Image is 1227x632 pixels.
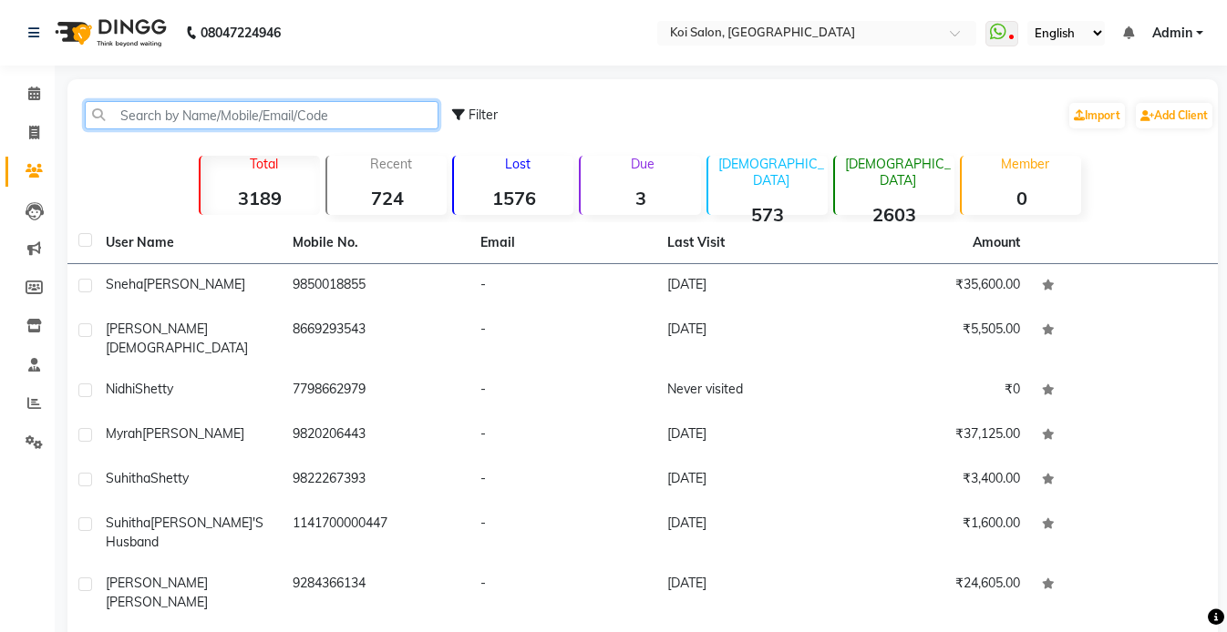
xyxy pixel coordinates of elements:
[469,309,656,369] td: -
[969,156,1081,172] p: Member
[1136,103,1212,128] a: Add Client
[208,156,320,172] p: Total
[150,470,189,486] span: Shetty
[1152,24,1192,43] span: Admin
[95,222,282,264] th: User Name
[143,276,245,292] span: [PERSON_NAME]
[469,222,656,264] th: Email
[656,369,843,413] td: Never visited
[843,413,1030,458] td: ₹37,125.00
[282,458,469,503] td: 9822267393
[327,187,447,209] strong: 724
[656,309,843,369] td: [DATE]
[581,187,700,209] strong: 3
[469,264,656,309] td: -
[843,503,1030,563] td: ₹1,600.00
[656,458,843,503] td: [DATE]
[469,563,656,623] td: -
[469,107,498,123] span: Filter
[656,222,843,264] th: Last Visit
[962,222,1031,263] th: Amount
[469,369,656,413] td: -
[835,203,954,226] strong: 2603
[106,276,143,292] span: Sneha
[962,187,1081,209] strong: 0
[106,340,248,356] span: [DEMOGRAPHIC_DATA]
[843,369,1030,413] td: ₹0
[282,503,469,563] td: 1141700000447
[469,458,656,503] td: -
[716,156,828,189] p: [DEMOGRAPHIC_DATA]
[106,425,142,442] span: Myrah
[1069,103,1125,128] a: Import
[708,203,828,226] strong: 573
[106,575,208,591] span: [PERSON_NAME]
[135,381,173,397] span: Shetty
[843,309,1030,369] td: ₹5,505.00
[106,321,208,337] span: [PERSON_NAME]
[469,413,656,458] td: -
[461,156,573,172] p: Lost
[584,156,700,172] p: Due
[85,101,438,129] input: Search by Name/Mobile/Email/Code
[282,309,469,369] td: 8669293543
[106,381,135,397] span: Nidhi
[469,503,656,563] td: -
[106,515,263,550] span: [PERSON_NAME]'s Husband
[842,156,954,189] p: [DEMOGRAPHIC_DATA]
[201,7,281,58] b: 08047224946
[656,563,843,623] td: [DATE]
[454,187,573,209] strong: 1576
[201,187,320,209] strong: 3189
[656,264,843,309] td: [DATE]
[46,7,171,58] img: logo
[843,563,1030,623] td: ₹24,605.00
[656,503,843,563] td: [DATE]
[106,470,150,486] span: Suhitha
[282,369,469,413] td: 7798662979
[843,458,1030,503] td: ₹3,400.00
[282,563,469,623] td: 9284366134
[656,413,843,458] td: [DATE]
[282,264,469,309] td: 9850018855
[106,594,208,610] span: [PERSON_NAME]
[142,425,244,442] span: [PERSON_NAME]
[106,515,150,531] span: Suhitha
[335,156,447,172] p: Recent
[843,264,1030,309] td: ₹35,600.00
[282,413,469,458] td: 9820206443
[282,222,469,264] th: Mobile No.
